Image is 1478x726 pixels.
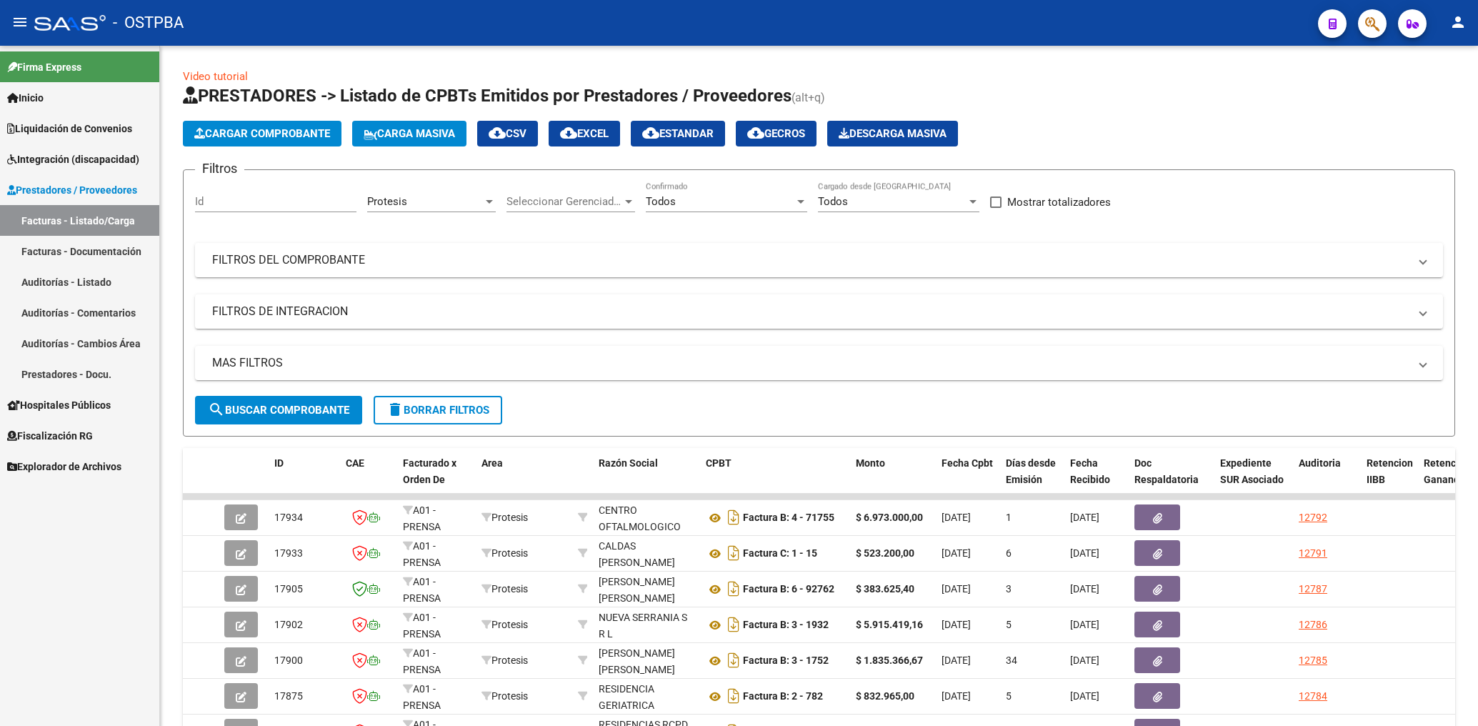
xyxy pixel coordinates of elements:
span: [DATE] [1070,655,1099,666]
strong: $ 383.625,40 [856,583,914,595]
div: [PERSON_NAME] [PERSON_NAME] [599,645,694,678]
div: [PERSON_NAME] [PERSON_NAME] [599,574,694,607]
i: Descargar documento [724,542,743,565]
span: Fiscalización RG [7,428,93,444]
button: EXCEL [549,121,620,146]
span: 17905 [274,583,303,595]
span: Razón Social [599,457,658,469]
span: Hospitales Públicos [7,397,111,413]
mat-expansion-panel-header: FILTROS DEL COMPROBANTE [195,243,1443,277]
div: 30709087998 [599,502,694,532]
span: Prestadores / Proveedores [7,182,137,198]
span: Protesis [481,583,528,595]
span: 3 [1006,583,1012,595]
span: Liquidación de Convenios [7,121,132,136]
span: [DATE] [1070,583,1099,595]
span: Todos [646,195,676,208]
mat-icon: search [208,401,225,418]
datatable-header-cell: Expediente SUR Asociado [1214,448,1293,511]
datatable-header-cell: Doc Respaldatoria [1129,448,1214,511]
span: Doc Respaldatoria [1134,457,1199,485]
datatable-header-cell: Fecha Recibido [1064,448,1129,511]
i: Descargar documento [724,649,743,672]
div: 30695584616 [599,681,694,711]
span: Explorador de Archivos [7,459,121,474]
div: 12787 [1299,581,1327,597]
span: Fecha Cpbt [942,457,993,469]
mat-icon: person [1449,14,1467,31]
span: Protesis [481,619,528,630]
span: [DATE] [1070,619,1099,630]
span: Retención Ganancias [1424,457,1472,485]
strong: $ 832.965,00 [856,690,914,702]
span: A01 - PRENSA [403,576,441,604]
button: Buscar Comprobante [195,396,362,424]
mat-icon: cloud_download [642,124,659,141]
mat-panel-title: FILTROS DEL COMPROBANTE [212,252,1409,268]
div: 12786 [1299,617,1327,633]
datatable-header-cell: Area [476,448,572,511]
span: Buscar Comprobante [208,404,349,417]
button: Descarga Masiva [827,121,958,146]
datatable-header-cell: Fecha Cpbt [936,448,1000,511]
div: 12785 [1299,652,1327,669]
span: Carga Masiva [364,127,455,140]
mat-expansion-panel-header: MAS FILTROS [195,346,1443,380]
div: 20263928289 [599,645,694,675]
span: Protesis [481,690,528,702]
datatable-header-cell: Monto [850,448,936,511]
div: 12792 [1299,509,1327,526]
span: [DATE] [1070,512,1099,523]
datatable-header-cell: Retención Ganancias [1418,448,1475,511]
span: Borrar Filtros [386,404,489,417]
span: Protesis [481,547,528,559]
strong: $ 5.915.419,16 [856,619,923,630]
span: Area [481,457,503,469]
span: Monto [856,457,885,469]
span: Cargar Comprobante [194,127,330,140]
span: ID [274,457,284,469]
datatable-header-cell: CAE [340,448,397,511]
strong: Factura B: 3 - 1752 [743,655,829,667]
span: CSV [489,127,526,140]
span: Gecros [747,127,805,140]
mat-expansion-panel-header: FILTROS DE INTEGRACION [195,294,1443,329]
span: Integración (discapacidad) [7,151,139,167]
datatable-header-cell: Razón Social [593,448,700,511]
button: Gecros [736,121,817,146]
span: 17875 [274,690,303,702]
iframe: Intercom live chat [1429,677,1464,712]
span: 34 [1006,655,1017,666]
strong: Factura B: 2 - 782 [743,691,823,702]
button: CSV [477,121,538,146]
span: A01 - PRENSA [403,647,441,675]
span: [DATE] [942,512,971,523]
span: 5 [1006,690,1012,702]
span: [DATE] [942,619,971,630]
span: 17902 [274,619,303,630]
button: Carga Masiva [352,121,466,146]
strong: $ 523.200,00 [856,547,914,559]
mat-icon: menu [11,14,29,31]
datatable-header-cell: Retencion IIBB [1361,448,1418,511]
span: A01 - PRENSA [403,540,441,568]
div: 30694573173 [599,610,694,640]
span: Firma Express [7,59,81,75]
span: Días desde Emisión [1006,457,1056,485]
span: Mostrar totalizadores [1007,194,1111,211]
span: Protesis [481,512,528,523]
datatable-header-cell: Días desde Emisión [1000,448,1064,511]
strong: $ 1.835.366,67 [856,655,923,666]
datatable-header-cell: CPBT [700,448,850,511]
datatable-header-cell: Auditoria [1293,448,1361,511]
button: Cargar Comprobante [183,121,341,146]
span: Todos [818,195,848,208]
datatable-header-cell: ID [269,448,340,511]
strong: Factura B: 4 - 71755 [743,512,834,524]
div: NUEVA SERRANIA S R L [599,610,694,642]
span: [DATE] [942,655,971,666]
datatable-header-cell: Facturado x Orden De [397,448,476,511]
div: CALDAS [PERSON_NAME] [599,538,694,571]
i: Descargar documento [724,506,743,529]
span: Protesis [367,195,407,208]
